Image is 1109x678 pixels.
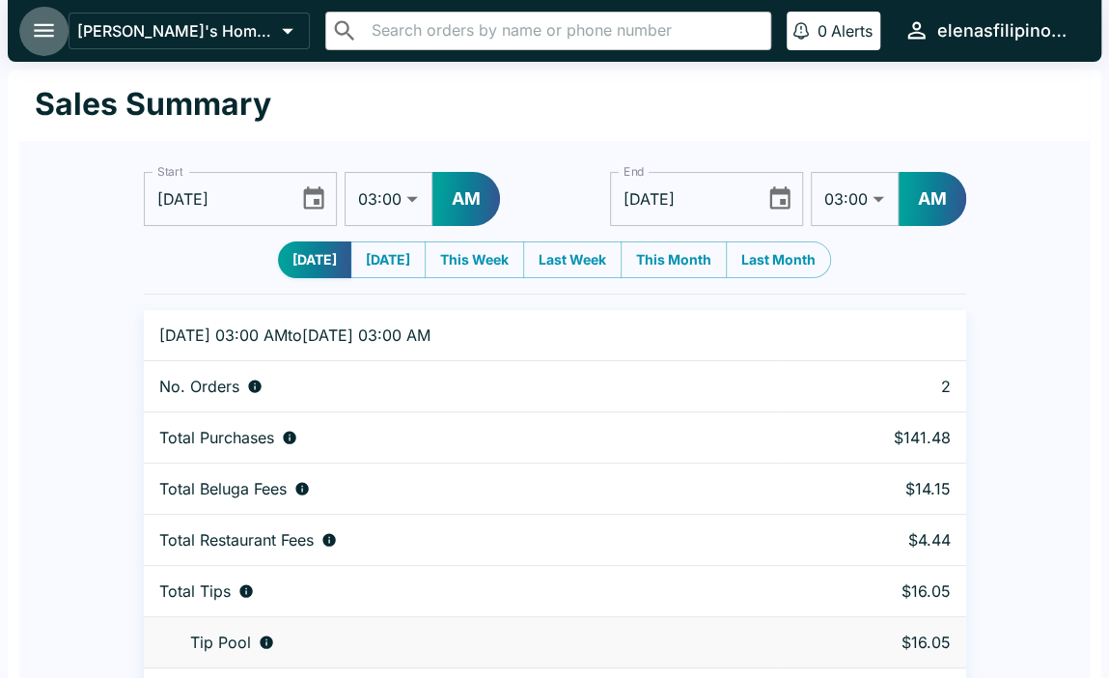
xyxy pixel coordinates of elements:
[792,530,950,550] p: $4.44
[159,633,762,652] div: Tips unclaimed by a waiter
[157,163,182,180] label: Start
[792,581,950,601] p: $16.05
[159,377,239,396] p: No. Orders
[159,428,274,447] p: Total Purchases
[366,17,762,44] input: Search orders by name or phone number
[278,241,351,278] button: [DATE]
[624,163,645,180] label: End
[77,21,274,41] p: [PERSON_NAME]'s Home of the Finest Filipino Foods
[292,178,334,219] button: Choose date, selected date is Aug 31, 2025
[159,581,762,601] div: Combined individual and pooled tips
[69,13,310,49] button: [PERSON_NAME]'s Home of the Finest Filipino Foods
[19,6,69,55] button: open drawer
[159,479,287,498] p: Total Beluga Fees
[792,479,950,498] p: $14.15
[159,530,762,550] div: Fees paid by diners to restaurant
[425,241,524,278] button: This Week
[159,530,314,550] p: Total Restaurant Fees
[726,241,831,278] button: Last Month
[899,172,966,226] button: AM
[144,172,286,226] input: mm/dd/yyyy
[190,633,251,652] p: Tip Pool
[621,241,727,278] button: This Month
[896,10,1078,51] button: elenasfilipinofoods
[159,581,231,601] p: Total Tips
[792,428,950,447] p: $141.48
[831,21,873,41] p: Alerts
[610,172,752,226] input: mm/dd/yyyy
[159,377,762,396] div: Number of orders placed
[523,241,622,278] button: Last Week
[159,325,762,345] p: [DATE] 03:00 AM to [DATE] 03:00 AM
[792,633,950,652] p: $16.05
[35,85,271,124] h1: Sales Summary
[350,241,426,278] button: [DATE]
[432,172,500,226] button: AM
[937,19,1070,42] div: elenasfilipinofoods
[759,178,800,219] button: Choose date, selected date is Sep 1, 2025
[159,428,762,447] div: Aggregate order subtotals
[818,21,827,41] p: 0
[159,479,762,498] div: Fees paid by diners to Beluga
[792,377,950,396] p: 2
